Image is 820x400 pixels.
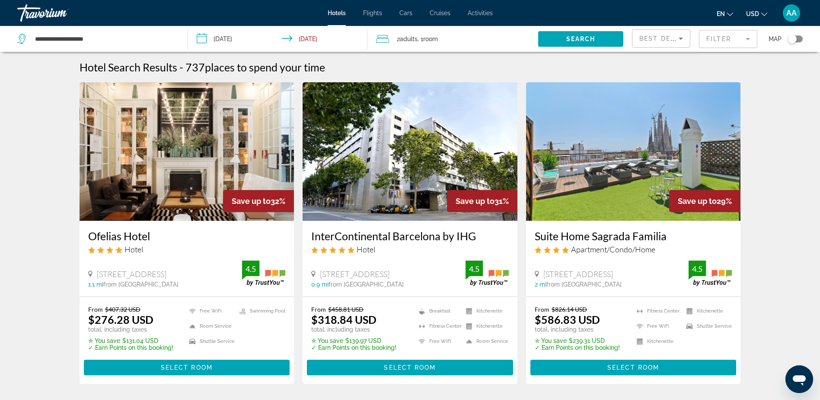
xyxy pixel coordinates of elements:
[205,61,325,74] span: places to spend your time
[786,9,797,17] span: AA
[782,35,803,43] button: Toggle map
[400,35,418,42] span: Adults
[232,197,271,206] span: Save up to
[88,326,173,333] p: total, including taxes
[303,82,517,221] a: Hotel image
[80,61,177,74] h1: Hotel Search Results
[185,306,235,316] li: Free WiFi
[746,7,767,20] button: Change currency
[307,360,513,375] button: Select Room
[311,326,396,333] p: total, including taxes
[546,281,622,288] span: from [GEOGRAPHIC_DATA]
[530,362,737,371] a: Select Room
[307,362,513,371] a: Select Room
[88,337,120,344] span: ✮ You save
[717,7,733,20] button: Change language
[535,313,600,326] ins: $586.83 USD
[415,336,462,347] li: Free WiFi
[311,229,509,242] a: InterContinental Barcelona by IHG
[188,26,367,52] button: Check-in date: Dec 14, 2025 Check-out date: Dec 16, 2025
[367,26,538,52] button: Travelers: 2 adults, 0 children
[242,264,259,274] div: 4.5
[466,261,509,286] img: trustyou-badge.svg
[571,245,655,254] span: Apartment/Condo/Home
[535,306,549,313] span: From
[607,364,659,371] span: Select Room
[103,281,179,288] span: from [GEOGRAPHIC_DATA]
[384,364,436,371] span: Select Room
[179,61,183,74] span: -
[689,264,706,274] div: 4.5
[468,10,493,16] a: Activities
[242,261,285,286] img: trustyou-badge.svg
[535,337,620,344] p: $239.31 USD
[363,10,382,16] a: Flights
[632,336,682,347] li: Kitchenette
[682,306,732,316] li: Kitchenette
[185,61,325,74] h2: 737
[535,337,567,344] span: ✮ You save
[223,190,294,212] div: 32%
[689,261,732,286] img: trustyou-badge.svg
[185,321,235,332] li: Room Service
[97,269,166,279] span: [STREET_ADDRESS]
[185,336,235,347] li: Shuttle Service
[430,10,450,16] a: Cruises
[462,336,509,347] li: Room Service
[415,321,462,332] li: Fitness Center
[632,306,682,316] li: Fitness Center
[161,364,213,371] span: Select Room
[785,365,813,393] iframe: Button to launch messaging window
[462,306,509,316] li: Kitchenette
[328,10,346,16] a: Hotels
[526,82,741,221] img: Hotel image
[84,360,290,375] button: Select Room
[311,344,396,351] p: ✓ Earn Points on this booking!
[415,306,462,316] li: Breakfast
[746,10,759,17] span: USD
[447,190,517,212] div: 31%
[466,264,483,274] div: 4.5
[88,245,286,254] div: 4 star Hotel
[538,31,623,47] button: Search
[311,337,343,344] span: ✮ You save
[80,82,294,221] img: Hotel image
[311,313,376,326] ins: $318.84 USD
[780,4,803,22] button: User Menu
[105,306,140,313] del: $407.32 USD
[717,10,725,17] span: en
[328,306,364,313] del: $458.81 USD
[311,337,396,344] p: $139.97 USD
[535,281,546,288] span: 2 mi
[88,313,153,326] ins: $276.28 USD
[456,197,495,206] span: Save up to
[311,245,509,254] div: 5 star Hotel
[535,245,732,254] div: 4 star Apartment
[17,2,104,24] a: Travorium
[682,321,732,332] li: Shuttle Service
[769,33,782,45] span: Map
[329,281,404,288] span: from [GEOGRAPHIC_DATA]
[639,35,684,42] span: Best Deals
[88,306,103,313] span: From
[311,281,329,288] span: 0.9 mi
[88,344,173,351] p: ✓ Earn Points on this booking!
[397,33,418,45] span: 2
[535,229,732,242] a: Suite Home Sagrada Familia
[124,245,143,254] span: Hotel
[320,269,389,279] span: [STREET_ADDRESS]
[632,321,682,332] li: Free WiFi
[88,337,173,344] p: $131.04 USD
[566,35,596,42] span: Search
[639,33,683,44] mat-select: Sort by
[535,344,620,351] p: ✓ Earn Points on this booking!
[88,229,286,242] a: Ofelias Hotel
[552,306,587,313] del: $826.14 USD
